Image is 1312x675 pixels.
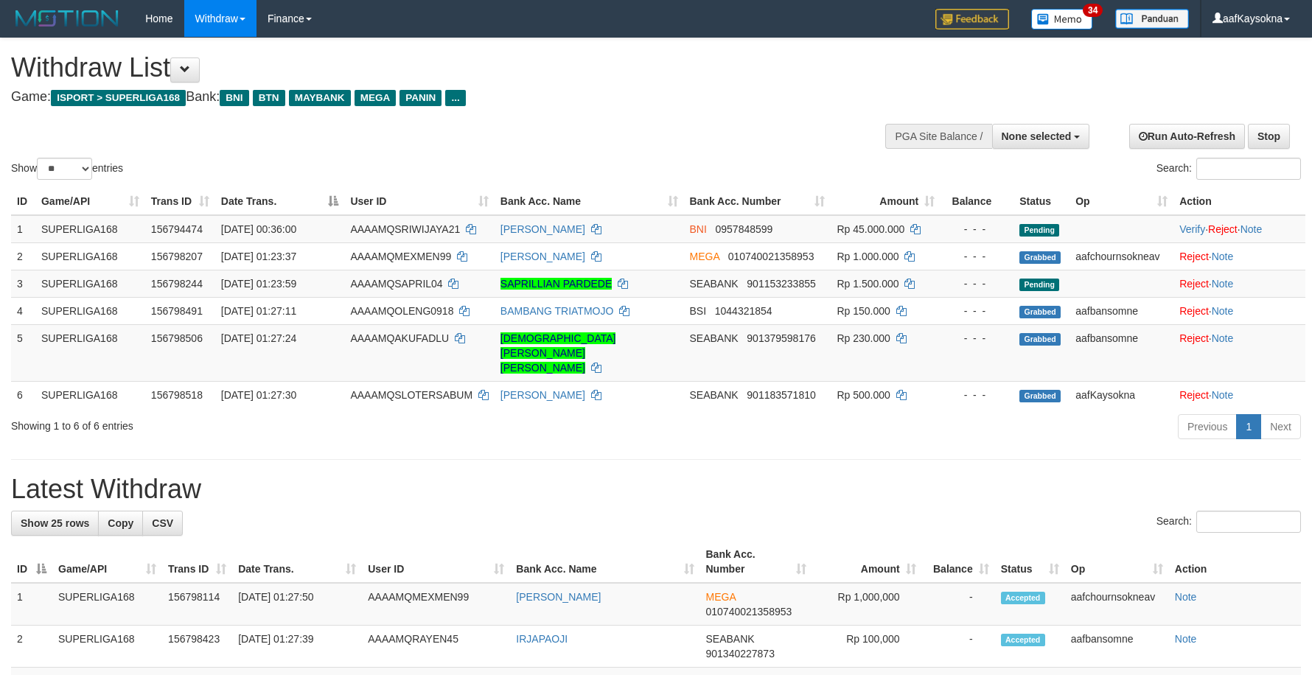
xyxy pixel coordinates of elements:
[1248,124,1290,149] a: Stop
[812,626,922,668] td: Rp 100,000
[162,541,232,583] th: Trans ID: activate to sort column ascending
[232,541,362,583] th: Date Trans.: activate to sort column ascending
[350,389,472,401] span: AAAAMQSLOTERSABUM
[108,517,133,529] span: Copy
[946,331,1008,346] div: - - -
[11,158,123,180] label: Show entries
[11,475,1301,504] h1: Latest Withdraw
[52,626,162,668] td: SUPERLIGA168
[1019,224,1059,237] span: Pending
[289,90,351,106] span: MAYBANK
[221,305,296,317] span: [DATE] 01:27:11
[11,626,52,668] td: 2
[1070,188,1173,215] th: Op: activate to sort column ascending
[500,332,616,374] a: [DEMOGRAPHIC_DATA][PERSON_NAME] [PERSON_NAME]
[500,251,585,262] a: [PERSON_NAME]
[362,583,510,626] td: AAAAMQMEXMEN99
[1178,414,1237,439] a: Previous
[151,305,203,317] span: 156798491
[1260,414,1301,439] a: Next
[946,249,1008,264] div: - - -
[885,124,991,149] div: PGA Site Balance /
[11,381,35,408] td: 6
[52,541,162,583] th: Game/API: activate to sort column ascending
[1065,583,1169,626] td: aafchournsokneav
[35,242,145,270] td: SUPERLIGA168
[690,223,707,235] span: BNI
[1179,251,1209,262] a: Reject
[11,541,52,583] th: ID: activate to sort column descending
[1212,251,1234,262] a: Note
[1019,390,1061,402] span: Grabbed
[1019,306,1061,318] span: Grabbed
[1236,414,1261,439] a: 1
[690,305,707,317] span: BSI
[922,626,995,668] td: -
[1001,592,1045,604] span: Accepted
[350,223,460,235] span: AAAAMQSRIWIJAYA21
[51,90,186,106] span: ISPORT > SUPERLIGA168
[151,278,203,290] span: 156798244
[715,305,772,317] span: Copy 1044321854 to clipboard
[1179,389,1209,401] a: Reject
[1065,541,1169,583] th: Op: activate to sort column ascending
[992,124,1090,149] button: None selected
[690,332,739,344] span: SEABANK
[1173,242,1305,270] td: ·
[1179,305,1209,317] a: Reject
[1173,215,1305,243] td: · ·
[1212,305,1234,317] a: Note
[495,188,684,215] th: Bank Acc. Name: activate to sort column ascending
[922,583,995,626] td: -
[690,251,719,262] span: MEGA
[35,381,145,408] td: SUPERLIGA168
[946,276,1008,291] div: - - -
[11,242,35,270] td: 2
[221,251,296,262] span: [DATE] 01:23:37
[152,517,173,529] span: CSV
[215,188,345,215] th: Date Trans.: activate to sort column descending
[11,583,52,626] td: 1
[1129,124,1245,149] a: Run Auto-Refresh
[1070,242,1173,270] td: aafchournsokneav
[935,9,1009,29] img: Feedback.jpg
[684,188,831,215] th: Bank Acc. Number: activate to sort column ascending
[399,90,442,106] span: PANIN
[11,413,536,433] div: Showing 1 to 6 of 6 entries
[747,332,815,344] span: Copy 901379598176 to clipboard
[11,511,99,536] a: Show 25 rows
[837,332,890,344] span: Rp 230.000
[831,188,941,215] th: Amount: activate to sort column ascending
[151,223,203,235] span: 156794474
[350,305,453,317] span: AAAAMQOLENG0918
[941,188,1013,215] th: Balance
[1173,188,1305,215] th: Action
[253,90,285,106] span: BTN
[1212,278,1234,290] a: Note
[1115,9,1189,29] img: panduan.png
[706,591,736,603] span: MEGA
[35,270,145,297] td: SUPERLIGA168
[162,626,232,668] td: 156798423
[11,297,35,324] td: 4
[1083,4,1103,17] span: 34
[1070,324,1173,381] td: aafbansomne
[747,389,815,401] span: Copy 901183571810 to clipboard
[1002,130,1072,142] span: None selected
[1065,626,1169,668] td: aafbansomne
[500,389,585,401] a: [PERSON_NAME]
[11,53,860,83] h1: Withdraw List
[1175,591,1197,603] a: Note
[500,305,614,317] a: BAMBANG TRIATMOJO
[1196,511,1301,533] input: Search:
[837,305,890,317] span: Rp 150.000
[812,583,922,626] td: Rp 1,000,000
[221,223,296,235] span: [DATE] 00:36:00
[728,251,814,262] span: Copy 010740021358953 to clipboard
[1013,188,1070,215] th: Status
[350,332,449,344] span: AAAAMQAKUFADLU
[1179,223,1205,235] a: Verify
[145,188,215,215] th: Trans ID: activate to sort column ascending
[11,270,35,297] td: 3
[1212,332,1234,344] a: Note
